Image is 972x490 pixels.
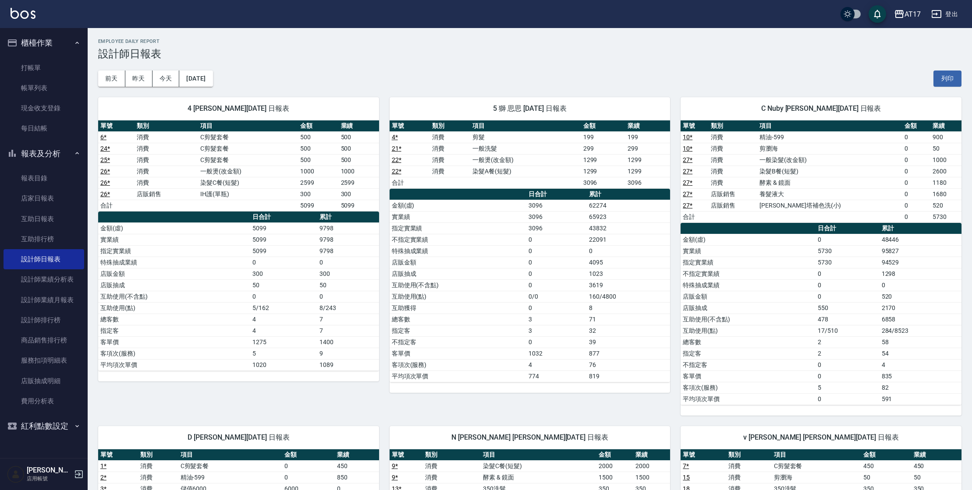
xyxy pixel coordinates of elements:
[526,348,587,359] td: 1032
[250,234,317,245] td: 5099
[816,234,880,245] td: 0
[198,154,298,166] td: C剪髮套餐
[98,314,250,325] td: 總客數
[198,143,298,154] td: C剪髮套餐
[4,391,84,411] a: 費用分析表
[930,166,961,177] td: 2600
[681,359,816,370] td: 不指定客
[880,302,961,314] td: 2170
[198,131,298,143] td: C剪髮套餐
[526,211,587,222] td: 3096
[98,302,250,314] td: 互助使用(點)
[816,314,880,325] td: 478
[98,336,250,348] td: 客單價
[757,200,902,211] td: [PERSON_NAME]塔補色洗(小)
[587,359,670,370] td: 76
[4,229,84,249] a: 互助排行榜
[596,449,633,461] th: 金額
[816,291,880,302] td: 0
[11,8,35,19] img: Logo
[390,245,526,257] td: 特殊抽成業績
[390,314,526,325] td: 總客數
[587,245,670,257] td: 0
[390,449,423,461] th: 單號
[526,314,587,325] td: 3
[880,314,961,325] td: 6858
[526,257,587,268] td: 0
[298,154,338,166] td: 500
[709,188,757,200] td: 店販銷售
[135,120,198,132] th: 類別
[4,330,84,350] a: 商品銷售排行榜
[335,460,379,472] td: 450
[709,120,757,132] th: 類別
[681,325,816,336] td: 互助使用(點)
[681,279,816,291] td: 特殊抽成業績
[587,268,670,279] td: 1023
[757,120,902,132] th: 項目
[339,154,379,166] td: 500
[98,200,135,211] td: 合計
[709,177,757,188] td: 消費
[198,188,298,200] td: IH護(單瓶)
[98,348,250,359] td: 客項次(服務)
[902,154,930,166] td: 0
[816,268,880,279] td: 0
[98,359,250,370] td: 平均項次單價
[587,314,670,325] td: 71
[902,188,930,200] td: 0
[390,370,526,382] td: 平均項次單價
[317,302,379,314] td: 8/243
[250,314,317,325] td: 4
[27,466,71,475] h5: [PERSON_NAME]
[98,48,961,60] h3: 設計師日報表
[581,166,626,177] td: 1299
[390,120,670,189] table: a dense table
[625,166,670,177] td: 1299
[930,131,961,143] td: 900
[135,166,198,177] td: 消費
[390,359,526,370] td: 客項次(服務)
[339,131,379,143] td: 500
[179,71,213,87] button: [DATE]
[581,177,626,188] td: 3096
[4,168,84,188] a: 報表目錄
[98,71,125,87] button: 前天
[816,336,880,348] td: 2
[4,249,84,269] a: 設計師日報表
[317,279,379,291] td: 50
[581,120,626,132] th: 金額
[709,154,757,166] td: 消費
[772,449,862,461] th: 項目
[816,223,880,234] th: 日合計
[757,154,902,166] td: 一般染髮(改金額)
[98,212,379,371] table: a dense table
[757,166,902,177] td: 染髮B餐(短髮)
[880,325,961,336] td: 284/8523
[390,291,526,302] td: 互助使用(點)
[317,336,379,348] td: 1400
[681,120,709,132] th: 單號
[4,118,84,138] a: 每日結帳
[709,200,757,211] td: 店販銷售
[912,449,961,461] th: 業績
[400,433,660,442] span: N [PERSON_NAME] [PERSON_NAME][DATE] 日報表
[726,449,772,461] th: 類別
[339,143,379,154] td: 500
[4,269,84,289] a: 設計師業績分析表
[587,189,670,200] th: 累計
[298,177,338,188] td: 2599
[587,279,670,291] td: 3619
[250,257,317,268] td: 0
[880,393,961,405] td: 591
[587,325,670,336] td: 32
[869,5,886,23] button: save
[98,222,250,234] td: 金額(虛)
[98,325,250,336] td: 指定客
[470,131,581,143] td: 剪髮
[816,348,880,359] td: 2
[880,382,961,393] td: 82
[98,39,961,44] h2: Employee Daily Report
[339,166,379,177] td: 1000
[890,5,924,23] button: AT17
